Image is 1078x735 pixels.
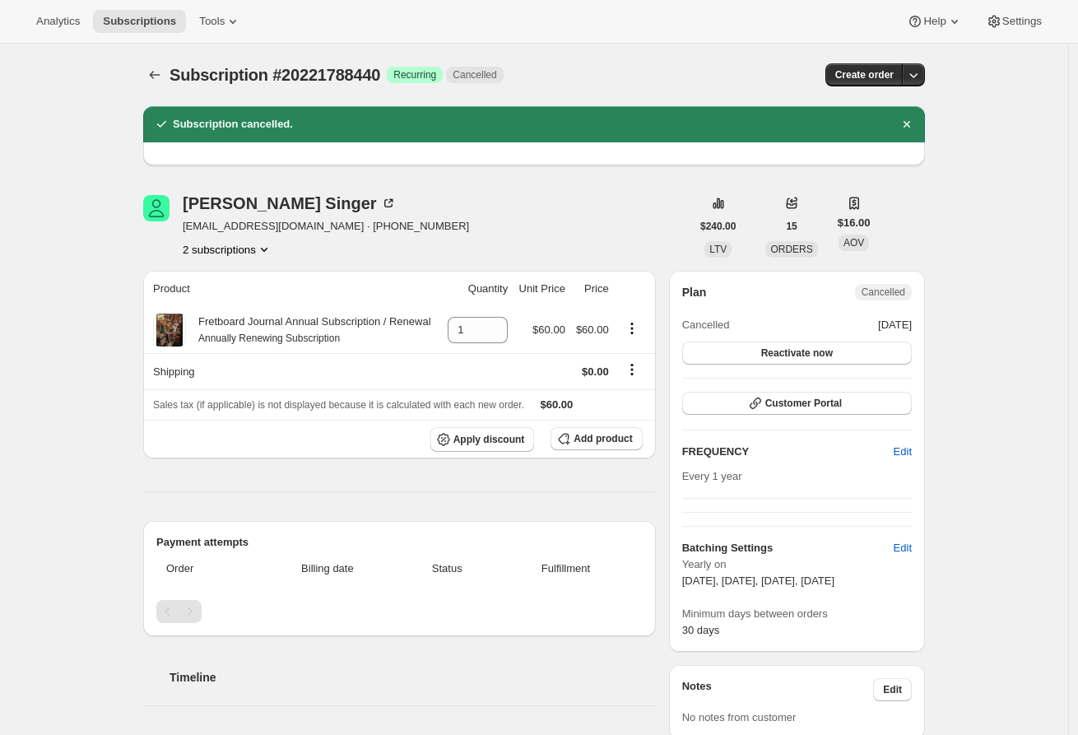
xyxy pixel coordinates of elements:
span: [EMAIL_ADDRESS][DOMAIN_NAME] · [PHONE_NUMBER] [183,218,469,235]
span: $60.00 [532,323,565,336]
h2: Plan [682,284,707,300]
span: Every 1 year [682,470,742,482]
span: Cancelled [682,317,730,333]
button: Customer Portal [682,392,912,415]
th: Price [570,271,614,307]
button: Apply discount [430,427,535,452]
button: Add product [551,427,642,450]
span: Edit [883,683,902,696]
button: Analytics [26,10,90,33]
span: Tools [199,15,225,28]
span: $240.00 [700,220,736,233]
button: Edit [884,439,922,465]
button: Settings [976,10,1052,33]
nav: Pagination [156,600,643,623]
span: LTV [709,244,727,255]
span: Edit [894,444,912,460]
span: Create order [835,68,894,81]
span: Settings [1002,15,1042,28]
button: Dismiss notification [895,113,918,136]
span: Subscription #20221788440 [170,66,380,84]
h2: Subscription cancelled. [173,116,293,133]
button: $240.00 [690,215,746,238]
span: Customer Portal [765,397,842,410]
span: Status [405,561,489,577]
small: Annually Renewing Subscription [198,333,340,344]
span: [DATE] [878,317,912,333]
span: Cancelled [862,286,905,299]
span: AOV [843,237,864,249]
button: Edit [873,678,912,701]
div: Fretboard Journal Annual Subscription / Renewal [186,314,431,347]
th: Order [156,551,255,587]
span: [DATE], [DATE], [DATE], [DATE] [682,575,834,587]
button: Reactivate now [682,342,912,365]
h2: Timeline [170,669,656,686]
h2: FREQUENCY [682,444,894,460]
button: Product actions [183,241,272,258]
span: Sales tax (if applicable) is not displayed because it is calculated with each new order. [153,399,524,411]
h2: Payment attempts [156,534,643,551]
h3: Notes [682,678,874,701]
button: Subscriptions [143,63,166,86]
div: [PERSON_NAME] Singer [183,195,397,212]
span: Cancelled [453,68,496,81]
th: Quantity [442,271,513,307]
button: Tools [189,10,251,33]
span: Billing date [260,561,396,577]
span: Apply discount [453,433,525,446]
span: Reactivate now [761,347,833,360]
th: Unit Price [513,271,570,307]
button: Create order [825,63,904,86]
span: 30 days [682,624,720,636]
span: $0.00 [582,365,609,378]
span: Add product [574,432,632,445]
span: Bob Singer [143,195,170,221]
th: Product [143,271,442,307]
span: Minimum days between orders [682,606,912,622]
span: Analytics [36,15,80,28]
button: Help [897,10,972,33]
th: Shipping [143,353,442,389]
span: $60.00 [541,398,574,411]
span: Fulfillment [499,561,632,577]
button: 15 [776,215,806,238]
span: No notes from customer [682,711,797,723]
button: Edit [884,535,922,561]
span: $16.00 [838,215,871,231]
button: Shipping actions [619,361,645,379]
button: Product actions [619,319,645,337]
span: Subscriptions [103,15,176,28]
span: $60.00 [576,323,609,336]
span: Help [923,15,946,28]
span: ORDERS [770,244,812,255]
span: Edit [894,540,912,556]
h6: Batching Settings [682,540,894,556]
button: Subscriptions [93,10,186,33]
span: Recurring [393,68,436,81]
span: Yearly on [682,556,912,573]
span: 15 [786,220,797,233]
